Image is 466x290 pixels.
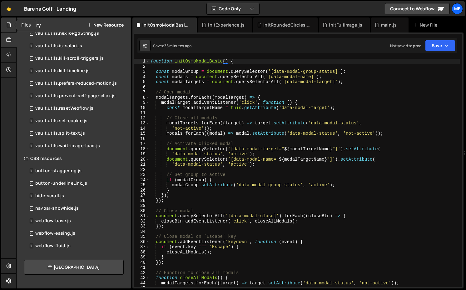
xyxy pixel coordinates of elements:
div: 33 [134,224,150,229]
div: 17023/38230.js [24,102,131,115]
div: CSS resources [17,152,131,165]
div: 26 [134,188,150,193]
div: 17023/42224.js [24,40,131,52]
div: 40 [134,260,150,265]
div: 17023/33128.css [24,202,131,215]
div: 20 [134,157,150,162]
div: vault.utils.prefers-reduced-motion.js [35,81,117,86]
div: 29 [134,203,150,208]
div: 17023/38228.js [24,27,131,40]
div: vault.utils.is-safari.js [35,43,82,49]
div: 23 [134,172,150,177]
div: 5 [134,79,150,85]
div: 19 [134,152,150,157]
div: vault.utils.kill-timeline.js [35,68,90,74]
div: 21 [134,162,150,167]
div: 13 [134,121,150,126]
div: 17023/33047.css [24,227,131,240]
div: 25 [134,182,150,188]
div: 17023/33299.css [24,240,131,252]
div: 44 [134,281,150,286]
div: 15 [134,131,150,136]
button: New Resource [87,22,124,27]
div: 7 [134,90,150,95]
div: 27 [134,193,150,198]
div: vault.utils.set-cookie.js [35,118,87,124]
div: Not saved to prod [390,43,421,48]
div: Barena Golf - Landing [24,5,76,12]
div: vault.utils.prevent-self-page-click.js [35,93,116,99]
div: 32 [134,219,150,224]
div: 17023/33027.css [24,177,131,190]
div: 39 [134,255,150,260]
div: webflow-fluid.js [35,243,71,249]
div: initExperience.js [208,22,245,28]
div: 17023/42566.js [24,127,131,140]
div: 30 [134,208,150,214]
div: 42 [134,270,150,276]
div: 8 [134,95,150,100]
div: main.js [381,22,397,28]
div: 2 [134,64,150,69]
a: Connect to Webflow [385,3,450,14]
div: hide-scroll.js [35,193,64,199]
div: 16 [134,136,150,142]
div: vault.utils.resetWebflow.js [35,106,93,111]
div: 35 [134,234,150,239]
div: navbar-showhide.js [35,206,79,211]
div: 22 [134,167,150,172]
div: 3 [134,69,150,74]
div: 17023/33046.css [24,190,131,202]
div: 11 [134,110,150,116]
button: Save [425,40,455,51]
div: button-staggering.js [35,168,82,174]
div: 17023/33297.css [24,215,131,227]
a: 🤙 [1,1,17,16]
div: button-underlineLink.js [35,181,87,186]
a: [GEOGRAPHIC_DATA] [24,260,124,275]
div: 17023/33023.css [24,165,131,177]
div: 31 [134,213,150,219]
div: 6 [134,85,150,90]
div: 10 [134,105,150,111]
div: initRoundedCircles.js [263,22,310,28]
div: New File [414,22,440,28]
div: 18 [134,147,150,152]
div: 17023/42221.js [24,65,131,77]
div: 34 [134,229,150,234]
div: 24 [134,177,150,183]
div: 17023/42219.js [24,90,131,102]
div: 4 [134,74,150,80]
div: initOsmoModalBasic.js [142,22,189,28]
div: 17023/42220.js [24,77,131,90]
div: vault.utils.kill-scroll-triggers.js [35,56,104,61]
a: Me [452,3,463,14]
button: Code Only [207,3,259,14]
div: Files [16,19,36,31]
div: 43 [134,275,150,281]
div: 17023/42228.js [24,115,131,127]
div: 38 [134,250,150,255]
div: vault.utils.hexToRgbString.js [35,31,99,36]
div: vault.utils.split-text.js [35,131,85,136]
div: 17023/42218.js [24,140,131,152]
div: 12 [134,116,150,121]
div: Saved [153,43,191,48]
div: webflow-easing.js [35,231,75,236]
div: 35 minutes ago [164,43,191,48]
div: 37 [134,244,150,250]
div: vault.utils.wait-image-load.js [35,143,100,149]
div: 36 [134,239,150,245]
div: 1 [134,59,150,64]
div: webflow-base.js [35,218,71,224]
div: 14 [134,126,150,131]
div: 28 [134,198,150,203]
div: 41 [134,265,150,270]
div: 17 [134,141,150,147]
div: 17023/42223.js [24,52,131,65]
div: 9 [134,100,150,105]
div: initFullImage.js [329,22,362,28]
